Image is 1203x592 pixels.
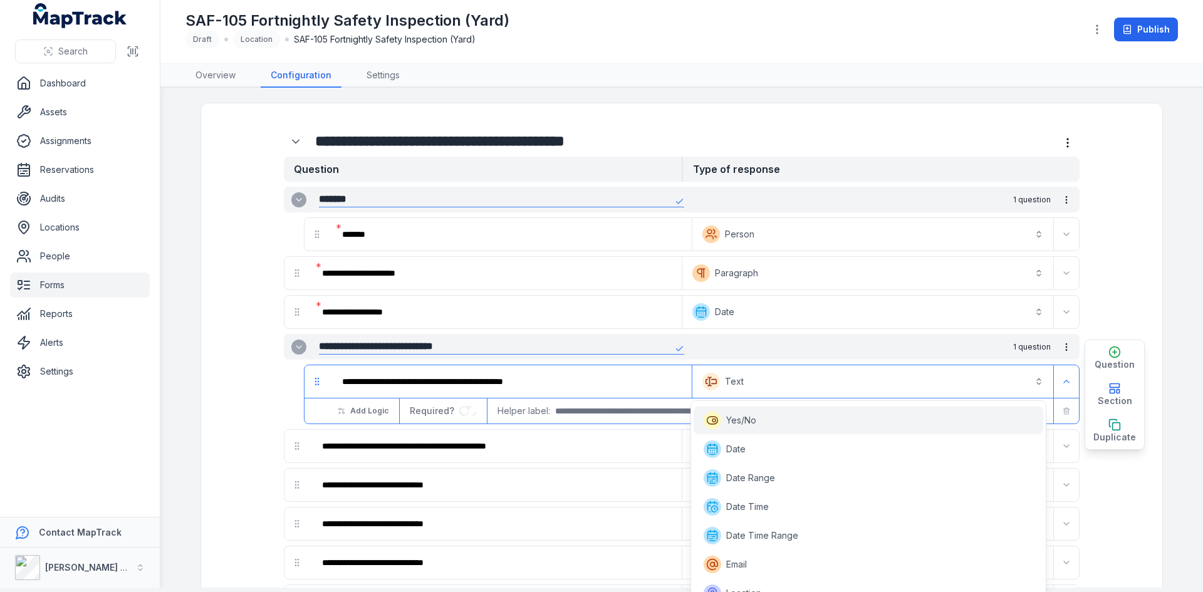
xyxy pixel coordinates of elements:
span: Email [726,558,747,571]
span: Date Time [726,501,769,513]
span: Date [726,443,746,455]
button: Text [695,368,1051,395]
span: Date Time Range [726,529,798,542]
span: Yes/No [726,414,756,427]
span: Date Range [726,472,775,484]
